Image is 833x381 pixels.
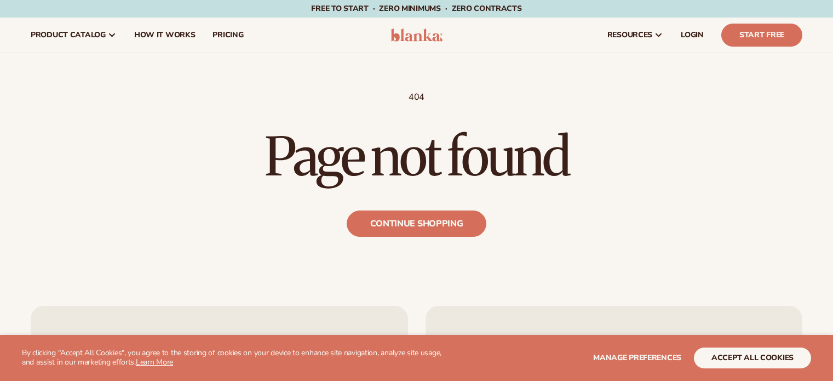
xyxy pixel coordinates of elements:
p: 404 [31,92,802,103]
button: accept all cookies [694,348,811,368]
span: resources [607,31,652,39]
span: How It Works [134,31,196,39]
a: Start Free [721,24,802,47]
a: pricing [204,18,252,53]
span: pricing [212,31,243,39]
img: logo [390,29,443,42]
span: Free to start · ZERO minimums · ZERO contracts [311,3,521,14]
button: Manage preferences [593,348,681,368]
h1: Page not found [31,130,802,183]
a: How It Works [125,18,204,53]
span: Manage preferences [593,352,681,363]
a: product catalog [22,18,125,53]
p: By clicking "Accept All Cookies", you agree to the storing of cookies on your device to enhance s... [22,349,454,367]
span: LOGIN [681,31,704,39]
a: resources [599,18,672,53]
a: Continue shopping [347,211,487,237]
a: LOGIN [672,18,713,53]
a: Learn More [136,357,173,367]
span: product catalog [31,31,106,39]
